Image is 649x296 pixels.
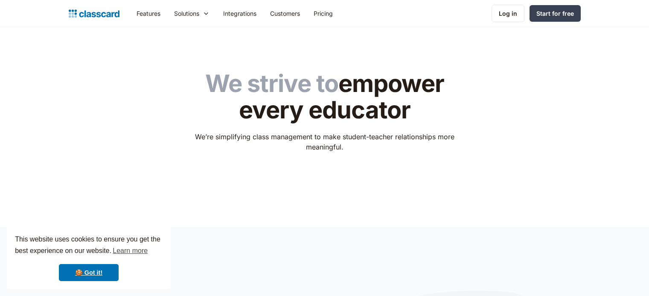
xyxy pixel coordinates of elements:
h1: empower every educator [189,71,460,123]
div: cookieconsent [7,226,171,289]
div: Start for free [536,9,574,18]
span: We strive to [205,69,338,98]
a: home [69,8,119,20]
div: Log in [499,9,517,18]
span: This website uses cookies to ensure you get the best experience on our website. [15,234,163,257]
a: Integrations [216,4,263,23]
a: Pricing [307,4,340,23]
a: dismiss cookie message [59,264,119,281]
div: Solutions [167,4,216,23]
a: Start for free [530,5,581,22]
a: learn more about cookies [111,244,149,257]
a: Customers [263,4,307,23]
div: Solutions [174,9,199,18]
a: Features [130,4,167,23]
p: We’re simplifying class management to make student-teacher relationships more meaningful. [189,132,460,152]
a: Log in [492,5,524,22]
